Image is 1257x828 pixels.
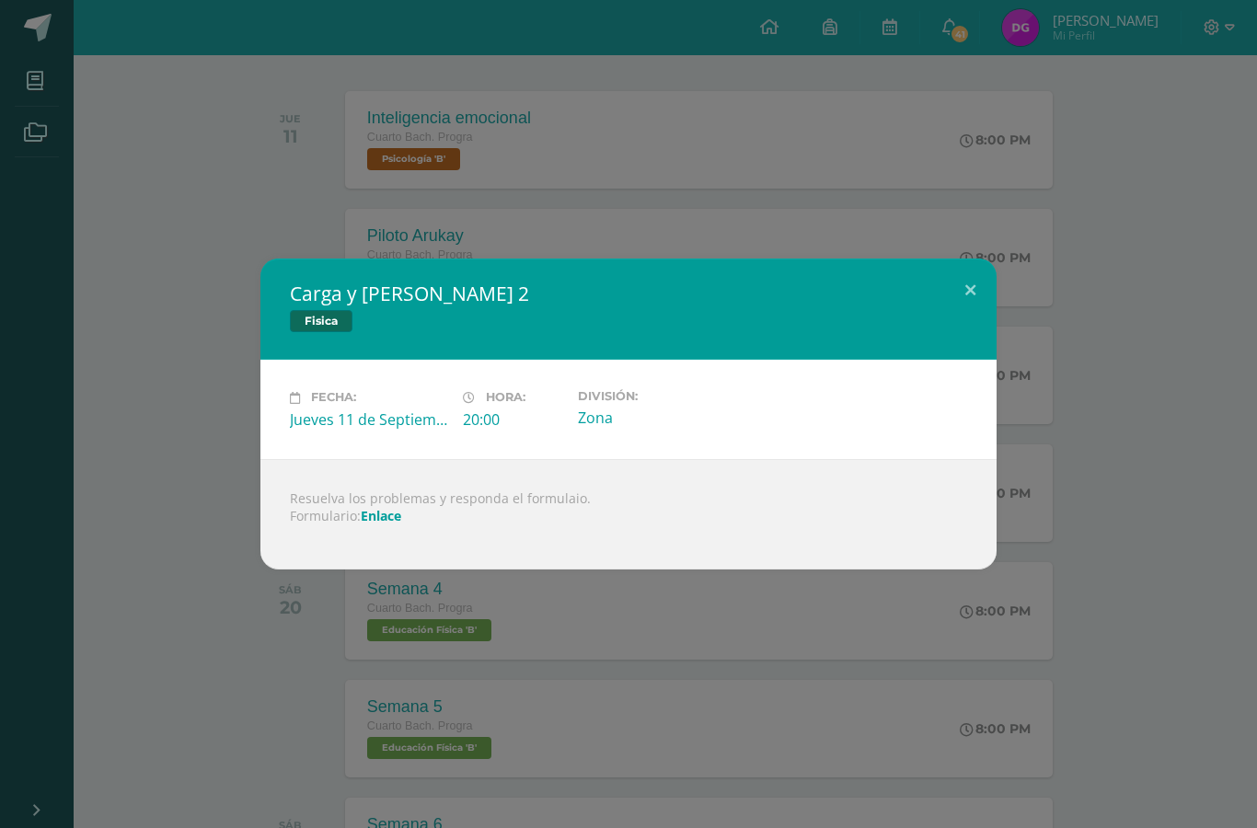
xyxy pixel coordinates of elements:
[290,409,448,430] div: Jueves 11 de Septiembre
[578,389,736,403] label: División:
[463,409,563,430] div: 20:00
[944,259,997,321] button: Close (Esc)
[486,391,525,405] span: Hora:
[290,310,352,332] span: Fisica
[290,281,967,306] h2: Carga y [PERSON_NAME] 2
[311,391,356,405] span: Fecha:
[578,408,736,428] div: Zona
[361,507,401,524] a: Enlace
[260,459,997,569] div: Resuelva los problemas y responda el formulaio. Formulario:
